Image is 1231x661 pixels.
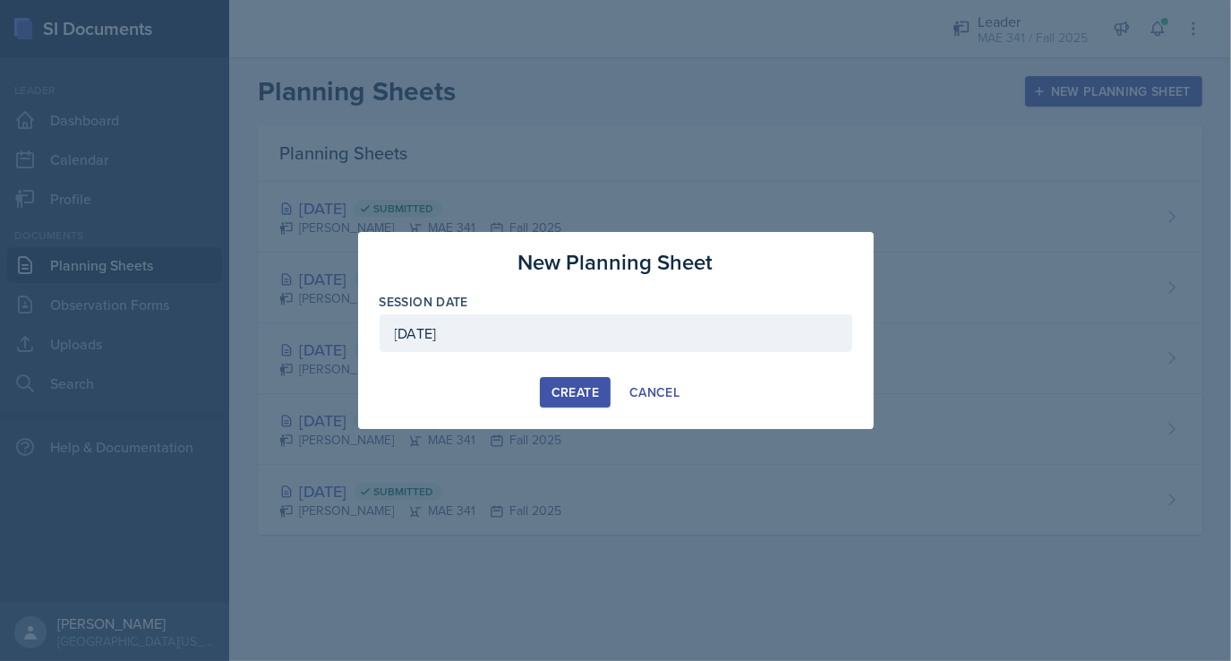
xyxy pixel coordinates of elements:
[629,385,680,399] div: Cancel
[540,377,611,408] button: Create
[618,377,691,408] button: Cancel
[380,293,468,311] label: Session Date
[518,246,714,279] h3: New Planning Sheet
[551,385,599,399] div: Create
